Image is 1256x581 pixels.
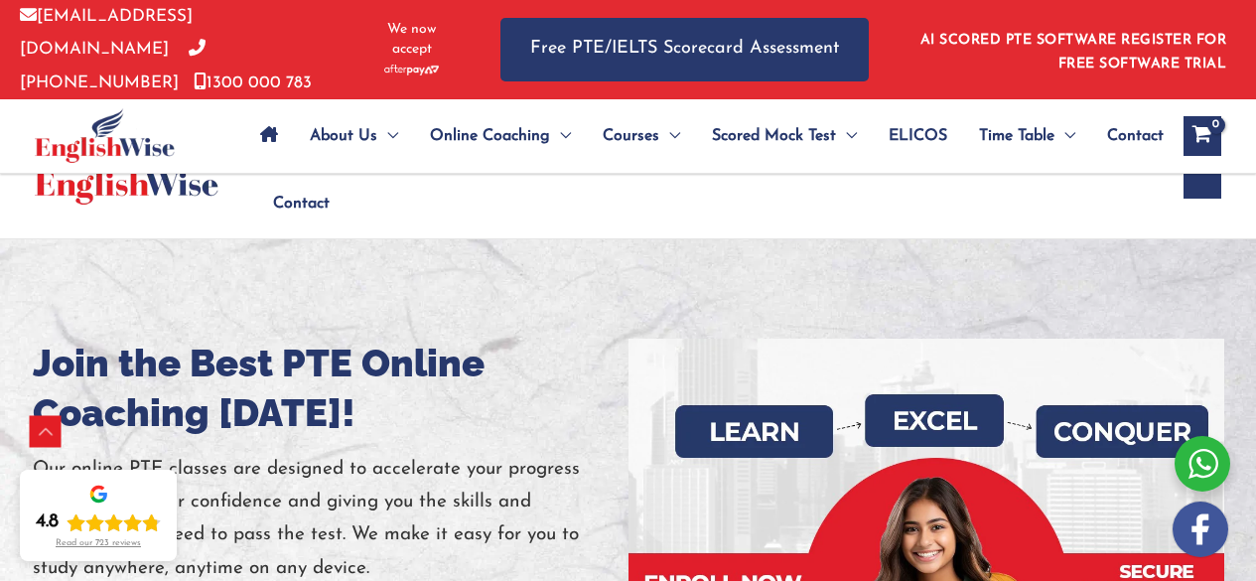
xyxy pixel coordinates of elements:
a: Scored Mock TestMenu Toggle [696,101,873,171]
div: Read our 723 reviews [56,538,141,549]
a: 1300 000 783 [194,74,312,91]
nav: Site Navigation: Main Menu [244,101,1164,171]
span: ELICOS [889,101,947,171]
a: About UsMenu Toggle [294,101,414,171]
span: Menu Toggle [550,101,571,171]
img: cropped-ew-logo [35,108,175,163]
a: [EMAIL_ADDRESS][DOMAIN_NAME] [20,8,193,58]
img: white-facebook.png [1173,502,1228,557]
a: Time TableMenu Toggle [963,101,1091,171]
aside: Header Widget 1 [908,17,1236,81]
a: AI SCORED PTE SOFTWARE REGISTER FOR FREE SOFTWARE TRIAL [920,33,1227,72]
span: Courses [603,101,659,171]
span: Menu Toggle [377,101,398,171]
span: Contact [273,169,330,238]
span: Contact [1107,101,1164,171]
span: About Us [310,101,377,171]
span: Time Table [979,101,1054,171]
a: View Shopping Cart, empty [1184,116,1221,156]
a: Free PTE/IELTS Scorecard Assessment [500,18,869,80]
h1: Join the Best PTE Online Coaching [DATE]! [33,339,628,438]
span: Online Coaching [430,101,550,171]
a: ELICOS [873,101,963,171]
span: Menu Toggle [836,101,857,171]
a: Online CoachingMenu Toggle [414,101,587,171]
span: We now accept [372,20,451,60]
span: Menu Toggle [1054,101,1075,171]
img: Afterpay-Logo [384,65,439,75]
div: 4.8 [36,510,59,534]
a: Contact [1091,101,1164,171]
a: Contact [257,169,330,238]
div: Rating: 4.8 out of 5 [36,510,161,534]
span: Scored Mock Test [712,101,836,171]
a: [PHONE_NUMBER] [20,41,206,90]
span: Menu Toggle [659,101,680,171]
a: CoursesMenu Toggle [587,101,696,171]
